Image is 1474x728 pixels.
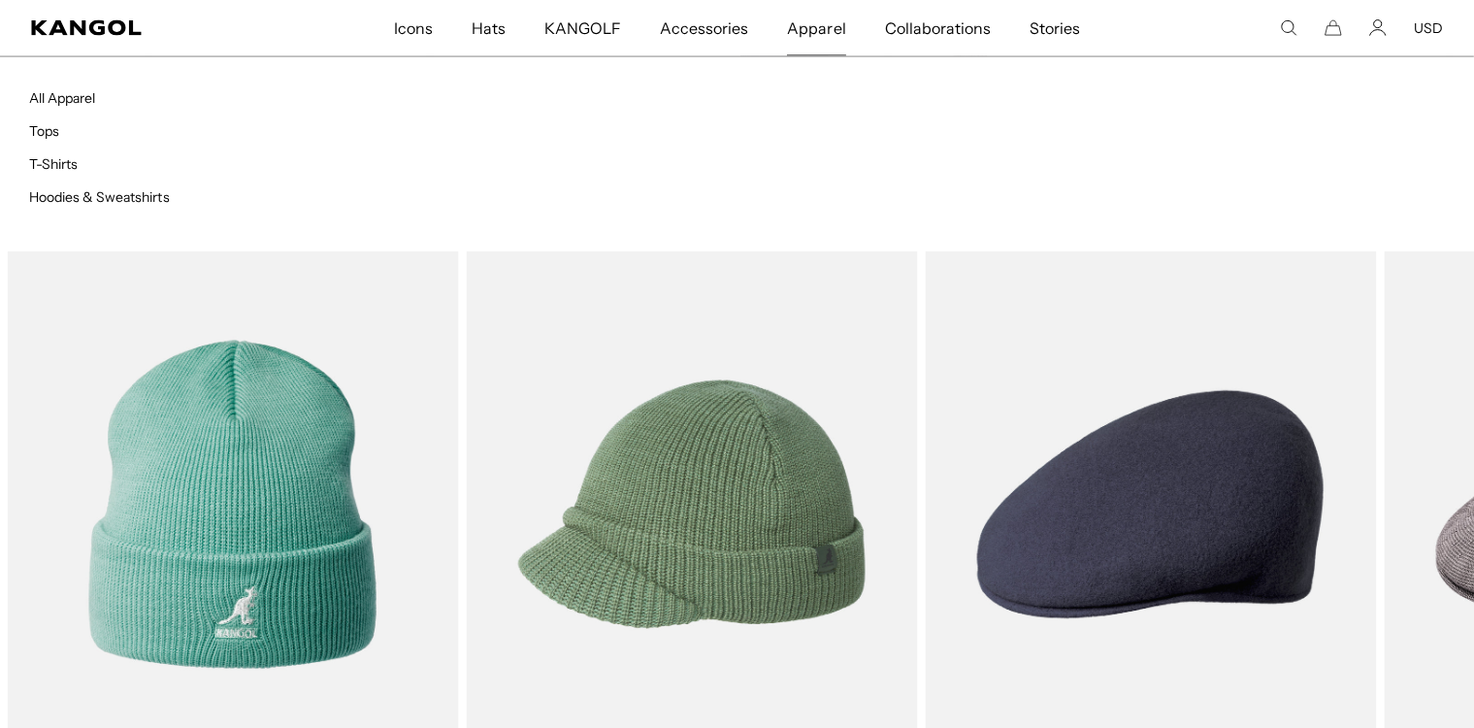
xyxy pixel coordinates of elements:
[1414,19,1443,37] button: USD
[29,122,59,140] a: Tops
[29,89,95,107] a: All Apparel
[1280,19,1297,37] summary: Search here
[1325,19,1342,37] button: Cart
[29,188,170,206] a: Hoodies & Sweatshirts
[1369,19,1387,37] a: Account
[29,155,78,173] a: T-Shirts
[31,20,260,36] a: Kangol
